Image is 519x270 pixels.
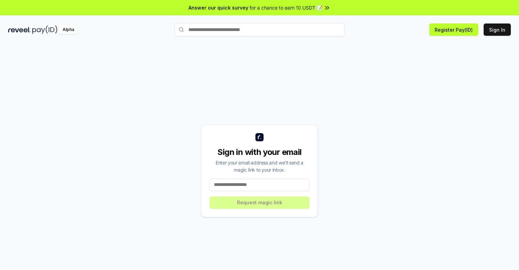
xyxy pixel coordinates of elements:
div: Alpha [59,26,78,34]
div: Enter your email address and we’ll send a magic link to your inbox. [210,159,309,173]
button: Sign In [484,23,511,36]
div: Sign in with your email [210,147,309,158]
img: logo_small [255,133,264,141]
button: Register Pay(ID) [429,23,478,36]
span: Answer our quick survey [188,4,248,11]
span: for a chance to earn 10 USDT 📝 [250,4,322,11]
img: pay_id [32,26,57,34]
img: reveel_dark [8,26,31,34]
